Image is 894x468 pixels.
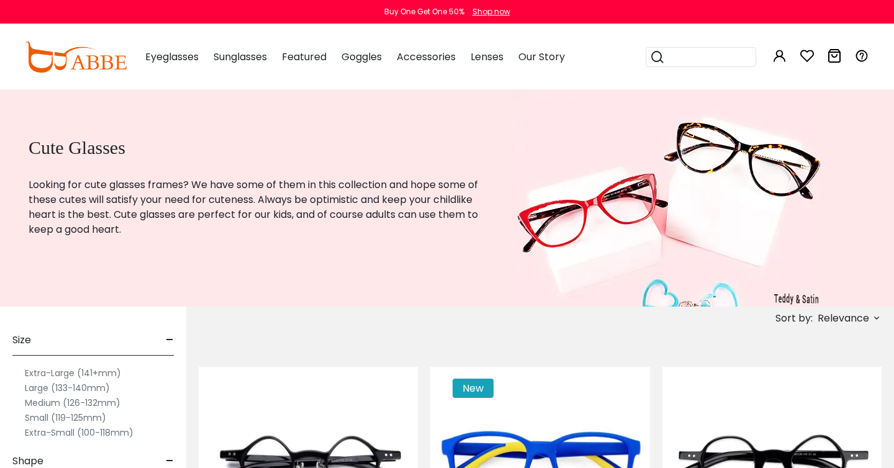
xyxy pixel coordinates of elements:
[214,50,267,64] span: Sunglasses
[25,410,106,425] label: Small (119-125mm)
[29,137,481,159] h1: Cute Glasses
[512,89,827,307] img: cute glasses
[341,50,382,64] span: Goggles
[166,325,174,355] span: -
[12,325,31,355] span: Size
[471,50,503,64] span: Lenses
[282,50,327,64] span: Featured
[145,50,199,64] span: Eyeglasses
[775,311,813,325] span: Sort by:
[384,6,464,17] div: Buy One Get One 50%
[466,6,510,17] a: Shop now
[25,42,127,73] img: abbeglasses.com
[453,379,494,398] span: New
[25,395,120,410] label: Medium (126-132mm)
[818,307,869,330] span: Relevance
[29,178,481,237] p: Looking for cute glasses frames? We have some of them in this collection and hope some of these c...
[25,425,133,440] label: Extra-Small (100-118mm)
[397,50,456,64] span: Accessories
[25,380,110,395] label: Large (133-140mm)
[518,50,565,64] span: Our Story
[472,6,510,17] div: Shop now
[25,366,121,380] label: Extra-Large (141+mm)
